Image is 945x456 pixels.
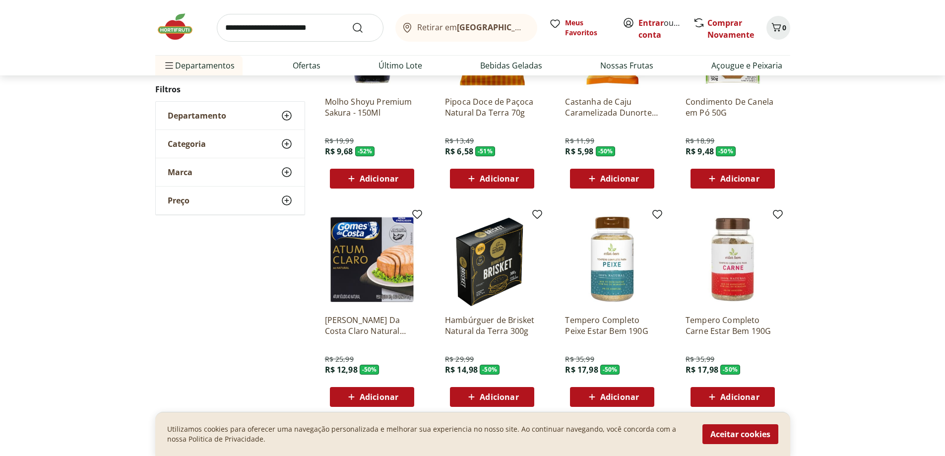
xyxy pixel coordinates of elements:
[330,169,414,189] button: Adicionar
[163,54,235,77] span: Departamentos
[686,354,714,364] span: R$ 35,99
[565,315,659,336] a: Tempero Completo Peixe Estar Bem 190G
[565,18,611,38] span: Meus Favoritos
[711,60,782,71] a: Açougue e Peixaria
[480,365,500,375] span: - 50 %
[480,60,542,71] a: Bebidas Geladas
[325,136,354,146] span: R$ 19,99
[686,364,718,375] span: R$ 17,98
[445,315,539,336] a: Hambúrguer de Brisket Natural da Terra 300g
[565,146,593,157] span: R$ 5,98
[720,393,759,401] span: Adicionar
[600,175,639,183] span: Adicionar
[360,175,398,183] span: Adicionar
[325,146,353,157] span: R$ 9,68
[570,387,654,407] button: Adicionar
[720,365,740,375] span: - 50 %
[450,169,534,189] button: Adicionar
[445,212,539,307] img: Hambúrguer de Brisket Natural da Terra 300g
[686,96,780,118] a: Condimento De Canela em Pó 50G
[445,136,474,146] span: R$ 13,49
[156,130,305,158] button: Categoria
[686,212,780,307] img: Tempero Completo Carne Estar Bem 190G
[450,387,534,407] button: Adicionar
[702,424,778,444] button: Aceitar cookies
[570,169,654,189] button: Adicionar
[156,158,305,186] button: Marca
[417,23,527,32] span: Retirar em
[638,17,693,40] a: Criar conta
[565,364,598,375] span: R$ 17,98
[156,102,305,130] button: Departamento
[457,22,624,33] b: [GEOGRAPHIC_DATA]/[GEOGRAPHIC_DATA]
[163,54,175,77] button: Menu
[168,139,206,149] span: Categoria
[766,16,790,40] button: Carrinho
[325,315,419,336] a: [PERSON_NAME] Da Costa Claro Natural 170G
[716,146,736,156] span: - 50 %
[445,364,478,375] span: R$ 14,98
[325,364,358,375] span: R$ 12,98
[395,14,537,42] button: Retirar em[GEOGRAPHIC_DATA]/[GEOGRAPHIC_DATA]
[445,96,539,118] a: Pipoca Doce de Paçoca Natural Da Terra 70g
[167,424,691,444] p: Utilizamos cookies para oferecer uma navegação personalizada e melhorar sua experiencia no nosso ...
[168,195,189,205] span: Preço
[360,365,379,375] span: - 50 %
[445,146,473,157] span: R$ 6,58
[325,96,419,118] a: Molho Shoyu Premium Sakura - 150Ml
[600,393,639,401] span: Adicionar
[549,18,611,38] a: Meus Favoritos
[596,146,616,156] span: - 50 %
[600,365,620,375] span: - 50 %
[352,22,376,34] button: Submit Search
[168,111,226,121] span: Departamento
[325,354,354,364] span: R$ 25,99
[686,315,780,336] a: Tempero Completo Carne Estar Bem 190G
[565,354,594,364] span: R$ 35,99
[720,175,759,183] span: Adicionar
[217,14,383,42] input: search
[707,17,754,40] a: Comprar Novamente
[155,79,305,99] h2: Filtros
[330,387,414,407] button: Adicionar
[378,60,422,71] a: Último Lote
[691,169,775,189] button: Adicionar
[565,96,659,118] a: Castanha de Caju Caramelizada Dunorte 50g
[445,354,474,364] span: R$ 29,99
[480,175,518,183] span: Adicionar
[686,136,714,146] span: R$ 18,99
[686,146,714,157] span: R$ 9,48
[480,393,518,401] span: Adicionar
[475,146,495,156] span: - 51 %
[156,187,305,214] button: Preço
[565,212,659,307] img: Tempero Completo Peixe Estar Bem 190G
[293,60,320,71] a: Ofertas
[155,12,205,42] img: Hortifruti
[638,17,683,41] span: ou
[691,387,775,407] button: Adicionar
[638,17,664,28] a: Entrar
[600,60,653,71] a: Nossas Frutas
[565,136,594,146] span: R$ 11,99
[168,167,192,177] span: Marca
[355,146,375,156] span: - 52 %
[360,393,398,401] span: Adicionar
[782,23,786,32] span: 0
[325,212,419,307] img: Atum Gomes Da Costa Claro Natural 170G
